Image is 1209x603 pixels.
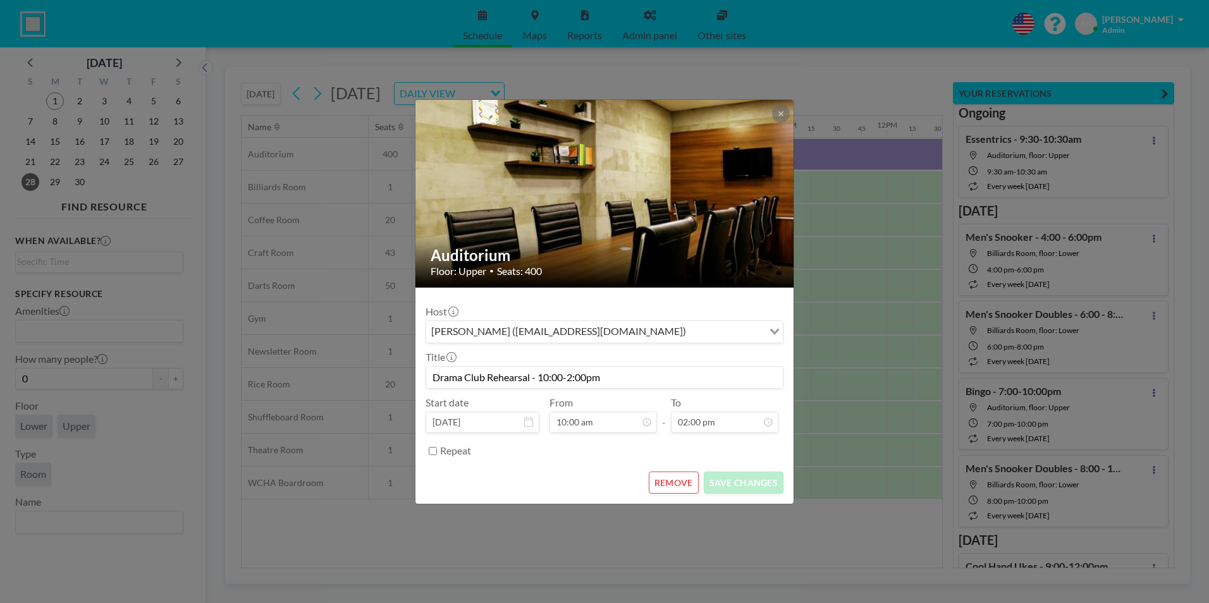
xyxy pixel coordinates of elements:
[690,324,762,340] input: Search for option
[426,305,457,318] label: Host
[440,444,471,457] label: Repeat
[429,324,689,340] span: [PERSON_NAME] ([EMAIL_ADDRESS][DOMAIN_NAME])
[426,351,455,363] label: Title
[649,472,699,494] button: REMOVE
[415,67,795,320] img: 537.jpg
[431,246,780,265] h2: Auditorium
[426,321,783,343] div: Search for option
[431,265,486,277] span: Floor: Upper
[671,396,681,409] label: To
[662,401,666,429] span: -
[549,396,573,409] label: From
[426,396,469,409] label: Start date
[426,367,783,388] input: (No title)
[489,266,494,276] span: •
[704,472,783,494] button: SAVE CHANGES
[497,265,542,277] span: Seats: 400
